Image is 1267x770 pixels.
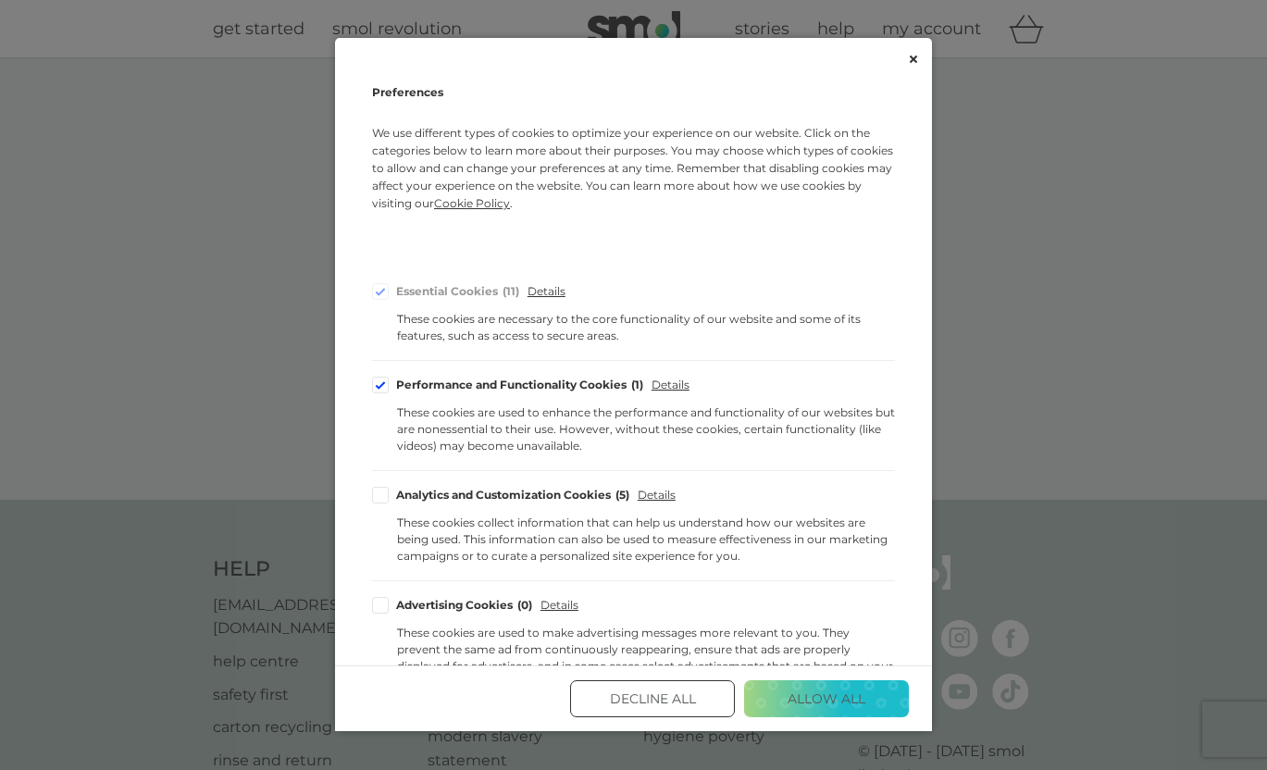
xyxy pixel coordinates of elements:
[638,490,676,501] span: Details
[396,490,629,501] div: Analytics and Customization Cookies
[335,38,932,731] div: Cookie Consent Preferences
[528,286,565,297] span: Details
[503,286,519,297] div: 11
[372,124,895,240] p: We use different types of cookies to optimize your experience on our website. Click on the catego...
[397,625,895,691] div: These cookies are used to make advertising messages more relevant to you. They prevent the same a...
[397,311,895,344] div: These cookies are necessary to the core functionality of our website and some of its features, su...
[631,379,643,391] div: 1
[744,680,909,717] button: Allow All
[372,81,895,105] h2: Preferences
[396,600,532,611] div: Advertising Cookies
[540,600,578,611] span: Details
[397,404,895,454] div: These cookies are used to enhance the performance and functionality of our websites but are nones...
[396,286,519,297] div: Essential Cookies
[397,515,895,565] div: These cookies collect information that can help us understand how our websites are being used. Th...
[652,379,689,391] span: Details
[909,52,918,67] button: Close
[434,196,510,210] span: Cookie Policy
[396,379,643,391] div: Performance and Functionality Cookies
[615,490,629,501] div: 5
[570,680,735,717] button: Decline All
[517,600,532,611] div: 0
